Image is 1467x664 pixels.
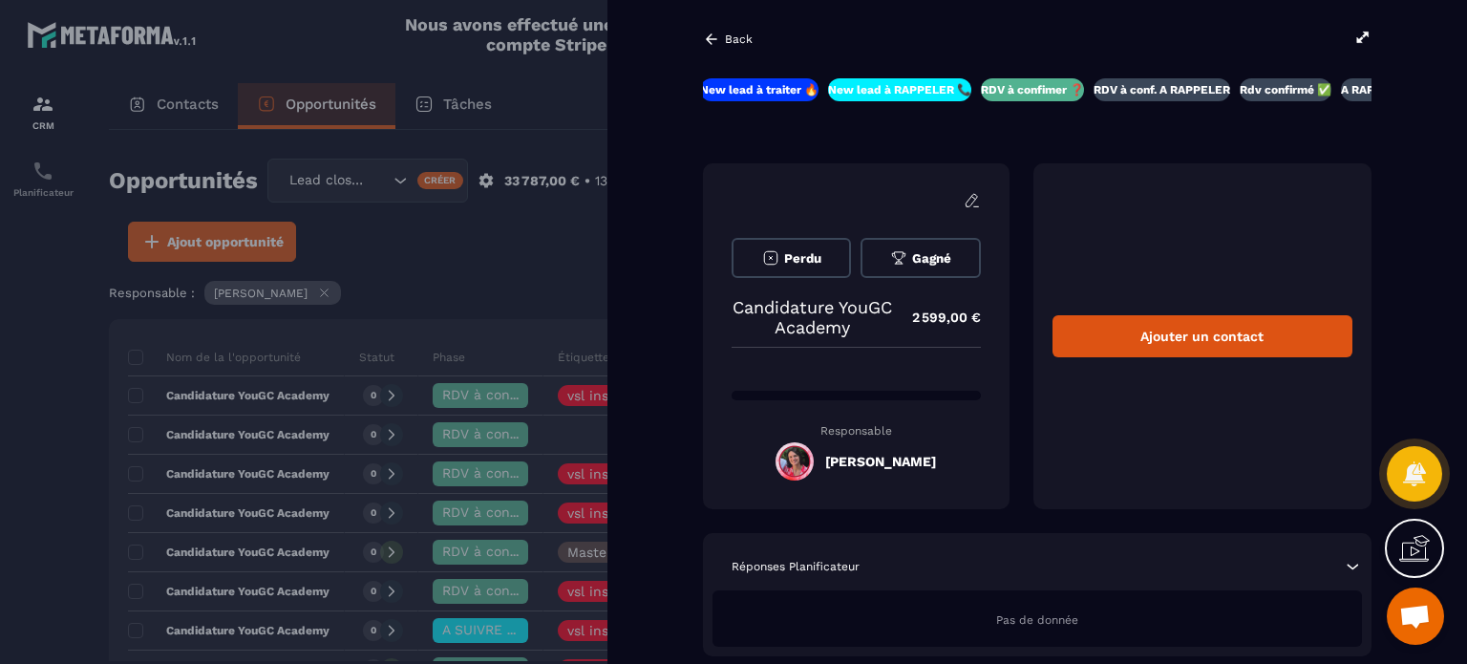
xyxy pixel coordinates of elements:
[1052,315,1352,357] div: Ajouter un contact
[732,238,851,278] button: Perdu
[1387,588,1444,645] div: Ouvrir le chat
[981,82,1084,97] p: RDV à confimer ❓
[825,454,936,469] h5: [PERSON_NAME]
[700,82,819,97] p: New lead à traiter 🔥
[732,424,981,438] p: Responsable
[912,251,951,266] span: Gagné
[784,251,821,266] span: Perdu
[996,613,1078,627] span: Pas de donnée
[893,299,981,336] p: 2 599,00 €
[725,32,753,46] p: Back
[1240,82,1331,97] p: Rdv confirmé ✅
[861,238,980,278] button: Gagné
[732,559,860,574] p: Réponses Planificateur
[1094,82,1230,97] p: RDV à conf. A RAPPELER
[828,82,971,97] p: New lead à RAPPELER 📞
[732,297,893,337] p: Candidature YouGC Academy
